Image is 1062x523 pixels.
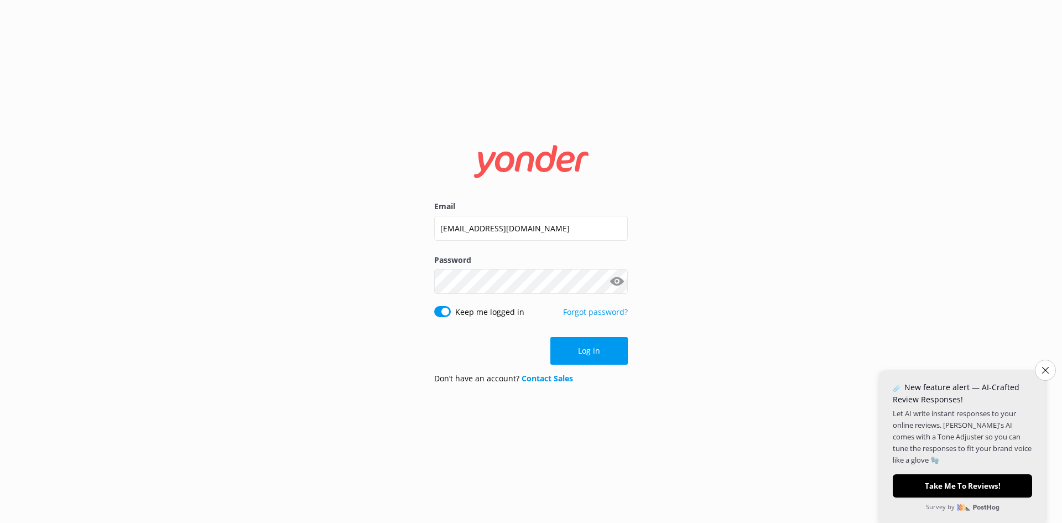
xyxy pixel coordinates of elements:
[434,200,628,213] label: Email
[434,216,628,241] input: user@emailaddress.com
[606,271,628,293] button: Show password
[522,373,573,384] a: Contact Sales
[434,254,628,266] label: Password
[563,307,628,317] a: Forgot password?
[550,337,628,365] button: Log in
[434,372,573,385] p: Don’t have an account?
[455,306,524,318] label: Keep me logged in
